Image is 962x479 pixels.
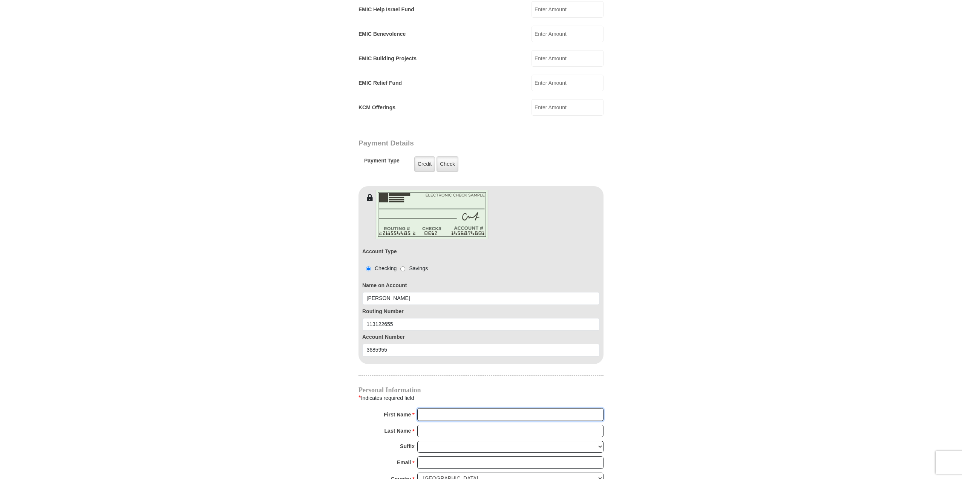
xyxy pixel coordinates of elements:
h3: Payment Details [358,139,551,148]
input: Enter Amount [532,1,604,18]
label: EMIC Benevolence [358,30,406,38]
label: Account Number [362,333,600,341]
strong: Email [397,457,411,468]
input: Enter Amount [532,50,604,67]
div: Checking Savings [362,265,428,272]
div: Indicates required field [358,393,604,403]
label: Check [437,156,458,172]
label: Account Type [362,248,397,256]
strong: Last Name [384,425,411,436]
label: KCM Offerings [358,104,395,112]
strong: First Name [384,409,411,420]
label: Routing Number [362,308,600,315]
label: EMIC Building Projects [358,55,417,63]
label: Name on Account [362,282,600,289]
input: Enter Amount [532,75,604,91]
label: EMIC Relief Fund [358,79,402,87]
input: Enter Amount [532,26,604,42]
img: check-en.png [375,190,489,239]
label: EMIC Help Israel Fund [358,6,414,14]
label: Credit [414,156,435,172]
input: Enter Amount [532,99,604,116]
h5: Payment Type [364,158,400,168]
h4: Personal Information [358,387,604,393]
strong: Suffix [400,441,415,451]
